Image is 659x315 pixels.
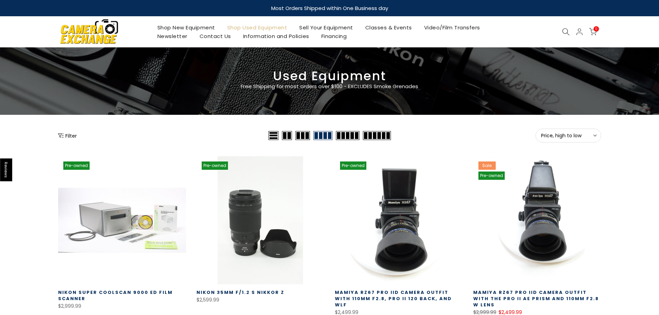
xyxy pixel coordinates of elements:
a: Information and Policies [237,32,315,40]
span: Price, high to low [541,132,596,139]
a: Contact Us [193,32,237,40]
p: Free Shipping for most orders over $100 - EXCLUDES Smoke Grenades [200,82,459,91]
a: Nikon Super Coolscan 9000 ED Film Scanner [58,289,173,302]
button: Show filters [58,132,77,139]
div: $2,599.99 [196,296,324,304]
a: Nikon 35mm f/1.2 S Nikkor Z [196,289,284,296]
h3: Used Equipment [58,72,601,81]
a: Newsletter [151,32,193,40]
a: Mamiya RZ67 Pro IID Camera Outfit with 110MM F2.8, Pro II 120 Back, and WLF [335,289,452,308]
strong: Most Orders Shipped within One Business day [271,4,388,12]
a: Shop New Equipment [151,23,221,32]
a: Video/Film Transfers [418,23,486,32]
span: 0 [594,26,599,31]
a: Mamiya RZ67 Pro IID Camera Outfit with the Pro II AE Prism and 110MM F2.8 W Lens [473,289,599,308]
button: Price, high to low [536,129,601,142]
a: Classes & Events [359,23,418,32]
a: Shop Used Equipment [221,23,293,32]
div: $2,999.99 [58,302,186,311]
a: 0 [589,28,597,36]
a: Financing [315,32,353,40]
a: Sell Your Equipment [293,23,359,32]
